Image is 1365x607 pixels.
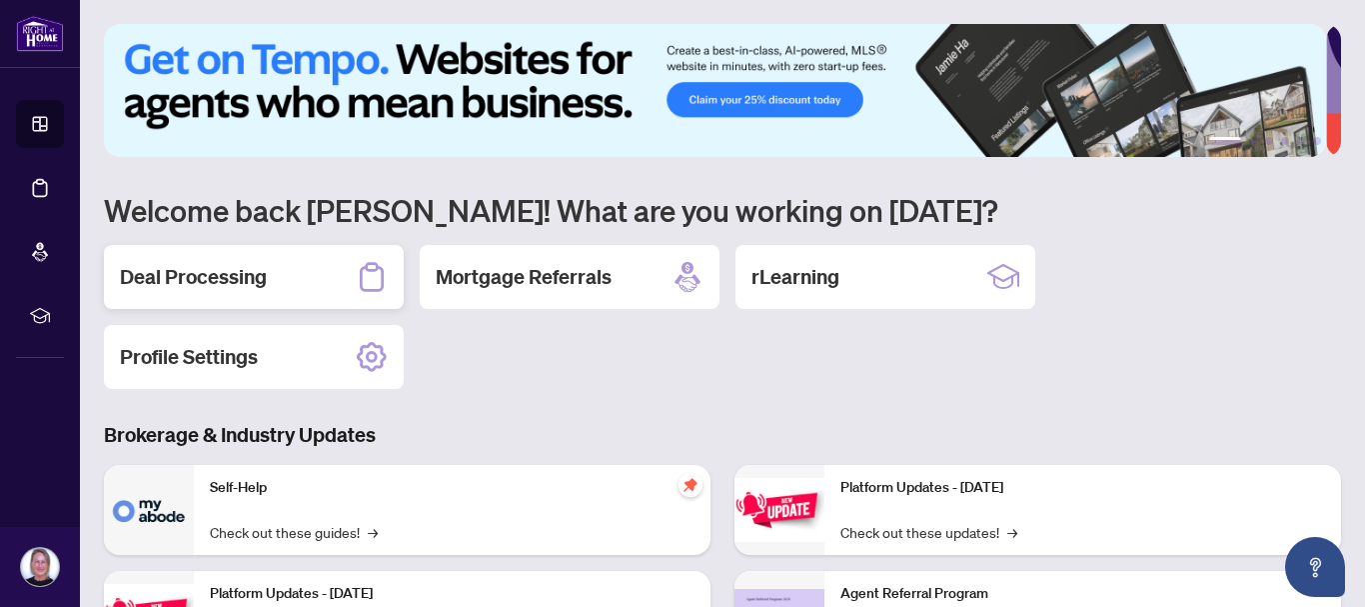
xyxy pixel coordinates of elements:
[1313,137,1321,145] button: 6
[436,263,612,291] h2: Mortgage Referrals
[679,473,702,497] span: pushpin
[368,521,378,543] span: →
[21,548,59,586] img: Profile Icon
[840,477,1325,499] p: Platform Updates - [DATE]
[1249,137,1257,145] button: 2
[104,191,1341,229] h1: Welcome back [PERSON_NAME]! What are you working on [DATE]?
[1265,137,1273,145] button: 3
[120,263,267,291] h2: Deal Processing
[1281,137,1289,145] button: 4
[1297,137,1305,145] button: 5
[16,15,64,52] img: logo
[104,421,1341,449] h3: Brokerage & Industry Updates
[840,583,1325,605] p: Agent Referral Program
[1007,521,1017,543] span: →
[120,343,258,371] h2: Profile Settings
[1209,137,1241,145] button: 1
[210,477,694,499] p: Self-Help
[734,478,824,541] img: Platform Updates - June 23, 2025
[1285,537,1345,597] button: Open asap
[751,263,839,291] h2: rLearning
[104,465,194,555] img: Self-Help
[840,521,1017,543] a: Check out these updates!→
[210,521,378,543] a: Check out these guides!→
[104,24,1326,157] img: Slide 0
[210,583,694,605] p: Platform Updates - [DATE]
